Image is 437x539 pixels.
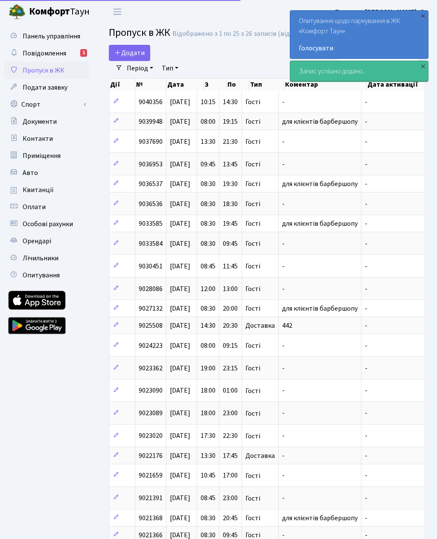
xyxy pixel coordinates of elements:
span: Гості [245,263,260,270]
span: Оплати [23,202,46,212]
span: [DATE] [170,494,190,503]
span: - [282,199,285,209]
a: Опитування [4,267,90,284]
span: - [282,471,285,481]
span: - [282,262,285,271]
span: Особові рахунки [23,219,73,229]
span: [DATE] [170,409,190,418]
span: [DATE] [170,117,190,126]
a: Квитанції [4,181,90,198]
span: 9033585 [139,219,163,228]
a: Блєдних [PERSON_NAME]. О. [335,7,427,17]
span: 9023362 [139,364,163,373]
span: Гості [245,161,260,168]
span: 9024223 [139,341,163,350]
span: Гості [245,305,260,312]
span: - [365,179,367,189]
span: 08:30 [201,219,216,228]
span: Авто [23,168,38,178]
span: - [282,239,285,248]
span: 09:45 [201,160,216,169]
a: Приміщення [4,147,90,164]
th: Коментар [284,79,367,90]
span: Гості [245,515,260,522]
div: Відображено з 1 по 25 з 26 записів (відфільтровано з 25 записів). [172,30,370,38]
span: 9023089 [139,409,163,418]
div: Опитування щодо паркування в ЖК «Комфорт Таун» [290,11,428,58]
span: Орендарі [23,236,51,246]
span: 9021368 [139,513,163,523]
span: 20:00 [223,304,238,313]
span: 9022176 [139,451,163,460]
a: Пропуск в ЖК [4,62,90,79]
span: Подати заявку [23,83,67,92]
span: 9027132 [139,304,163,313]
span: Панель управління [23,32,80,41]
span: 9036537 [139,179,163,189]
span: Гості [245,387,260,394]
span: [DATE] [170,199,190,209]
span: 17:30 [201,431,216,441]
img: logo.png [9,3,26,20]
span: [DATE] [170,341,190,350]
span: Гості [245,138,260,145]
span: 08:30 [201,513,216,523]
div: 1 [80,49,87,57]
span: [DATE] [170,304,190,313]
span: - [282,451,285,460]
span: - [282,494,285,503]
span: - [365,409,367,418]
a: Особові рахунки [4,216,90,233]
a: Голосувати [299,43,420,53]
span: [DATE] [170,431,190,441]
span: 08:45 [201,262,216,271]
span: 13:00 [223,284,238,294]
span: 9030451 [139,262,163,271]
span: Таун [29,5,90,19]
span: - [365,451,367,460]
span: - [282,386,285,396]
span: - [282,409,285,418]
span: Лічильники [23,253,58,263]
span: 13:45 [223,160,238,169]
th: Дії [109,79,135,90]
a: Лічильники [4,250,90,267]
span: [DATE] [170,513,190,523]
span: 9028086 [139,284,163,294]
span: 10:15 [201,97,216,107]
span: Гості [245,365,260,372]
span: 22:30 [223,431,238,441]
span: [DATE] [170,386,190,396]
span: Пропуск в ЖК [109,25,170,40]
span: 20:30 [223,321,238,330]
span: - [365,160,367,169]
span: 9033584 [139,239,163,248]
span: Доставка [245,322,275,329]
span: 9036953 [139,160,163,169]
th: Дата активації [367,79,427,90]
span: [DATE] [170,364,190,373]
span: 08:30 [201,239,216,248]
span: [DATE] [170,262,190,271]
span: - [282,341,285,350]
a: Орендарі [4,233,90,250]
span: Опитування [23,271,60,280]
span: 9023020 [139,431,163,441]
span: - [365,262,367,271]
a: Документи [4,113,90,130]
span: 18:30 [223,199,238,209]
span: 9036536 [139,199,163,209]
span: 23:00 [223,494,238,503]
span: Гості [245,495,260,502]
span: 18:00 [201,409,216,418]
span: 9023090 [139,386,163,396]
span: Гості [245,181,260,187]
span: Гості [245,220,260,227]
span: Гості [245,201,260,207]
span: Гості [245,99,260,105]
span: 09:15 [223,341,238,350]
span: 14:30 [223,97,238,107]
span: Гості [245,118,260,125]
span: 9039948 [139,117,163,126]
span: - [365,431,367,441]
